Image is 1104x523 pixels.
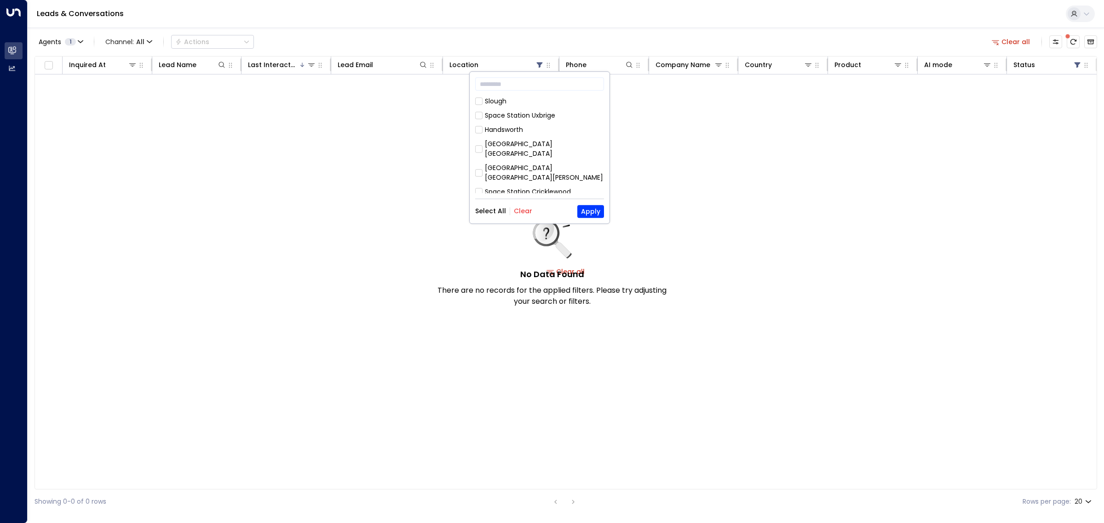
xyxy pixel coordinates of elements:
button: Customize [1049,35,1062,48]
div: [GEOGRAPHIC_DATA] [GEOGRAPHIC_DATA] [485,139,604,159]
div: Product [834,59,861,70]
div: Product [834,59,903,70]
div: Location [449,59,478,70]
div: Country [745,59,813,70]
span: All [136,38,144,45]
div: Phone [566,59,586,70]
div: Lead Name [159,59,196,70]
div: Status [1013,59,1082,70]
div: Button group with a nested menu [171,35,254,49]
span: 1 [65,38,76,45]
button: Archived Leads [1084,35,1097,48]
div: [GEOGRAPHIC_DATA] [GEOGRAPHIC_DATA] [475,139,604,159]
div: 20 [1075,495,1093,508]
div: Lead Email [338,59,373,70]
div: Space Station Uxbrige [475,111,604,120]
div: Lead Name [159,59,227,70]
div: Company Name [655,59,724,70]
div: Lead Email [338,59,428,70]
button: Channel:All [102,35,156,48]
div: Space Station Uxbrige [485,111,555,120]
span: There are new threads available. Refresh the grid to view the latest updates. [1067,35,1080,48]
div: Inquired At [69,59,106,70]
button: Select All [475,208,506,215]
div: Space Station Cricklewood [475,187,604,197]
div: Country [745,59,772,70]
button: Agents1 [34,35,86,48]
div: Handsworth [485,125,523,135]
div: Showing 0-0 of 0 rows [34,497,106,506]
a: Leads & Conversations [37,8,124,19]
button: Actions [171,35,254,49]
div: [GEOGRAPHIC_DATA] [GEOGRAPHIC_DATA][PERSON_NAME] [475,163,604,182]
button: Clear [514,208,532,215]
div: Space Station Cricklewood [485,187,571,197]
nav: pagination navigation [550,496,579,507]
div: [GEOGRAPHIC_DATA] [GEOGRAPHIC_DATA][PERSON_NAME] [485,163,604,182]
div: Handsworth [475,125,604,135]
div: Status [1013,59,1035,70]
div: Company Name [655,59,710,70]
div: AI mode [924,59,952,70]
p: There are no records for the applied filters. Please try adjusting your search or filters. [437,285,667,307]
button: Clear all [988,35,1034,48]
span: Toggle select all [43,60,54,71]
div: Last Interacted [248,59,316,70]
div: Slough [485,97,506,106]
div: AI mode [924,59,992,70]
h5: No Data Found [520,268,584,280]
button: Apply [577,205,604,218]
div: Slough [475,97,604,106]
div: Location [449,59,544,70]
div: Last Interacted [248,59,299,70]
label: Rows per page: [1023,497,1071,506]
div: Phone [566,59,634,70]
span: Channel: [102,35,156,48]
span: Agents [39,39,61,45]
div: Inquired At [69,59,137,70]
div: Actions [175,38,209,46]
